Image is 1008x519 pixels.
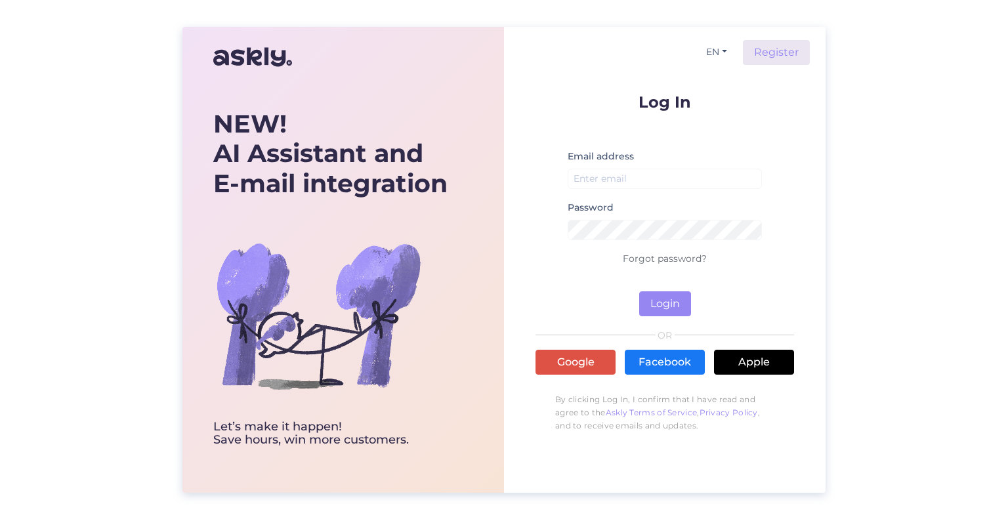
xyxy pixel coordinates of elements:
a: Forgot password? [623,253,707,264]
div: Let’s make it happen! Save hours, win more customers. [213,421,448,447]
a: Facebook [625,350,705,375]
img: Askly [213,41,292,73]
div: AI Assistant and E-mail integration [213,109,448,199]
a: Privacy Policy [700,407,758,417]
button: EN [701,43,732,62]
label: Password [568,201,614,215]
a: Register [743,40,810,65]
a: Askly Terms of Service [606,407,698,417]
span: OR [656,331,675,340]
a: Google [535,350,616,375]
b: NEW! [213,108,287,139]
label: Email address [568,150,634,163]
input: Enter email [568,169,762,189]
img: bg-askly [213,211,423,421]
p: By clicking Log In, I confirm that I have read and agree to the , , and to receive emails and upd... [535,386,794,439]
button: Login [639,291,691,316]
p: Log In [535,94,794,110]
a: Apple [714,350,794,375]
